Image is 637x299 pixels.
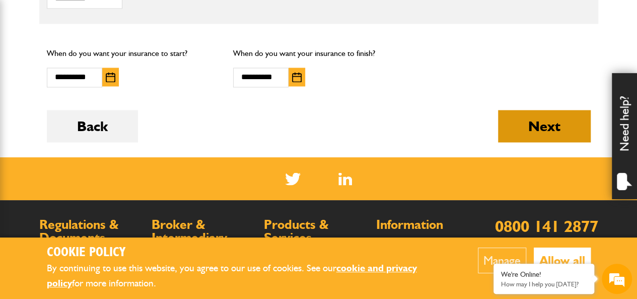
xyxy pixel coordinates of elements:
[165,5,189,29] div: Minimize live chat window
[106,72,115,82] img: Choose date
[52,56,169,70] div: Chat with us now
[501,270,587,279] div: We're Online!
[478,248,526,273] button: Manage
[612,73,637,199] div: Need help?
[338,172,352,185] a: LinkedIn
[13,93,184,115] input: Enter your last name
[137,230,183,244] em: Start Chat
[292,72,302,82] img: Choose date
[495,216,598,235] a: 0800 141 2877
[376,218,478,231] h2: Information
[39,218,141,244] h2: Regulations & Documents
[233,47,404,60] p: When do you want your insurance to finish?
[13,123,184,145] input: Enter your email address
[47,262,417,289] a: cookie and privacy policy
[285,172,301,185] img: Twitter
[264,218,366,244] h2: Products & Services
[47,110,138,142] button: Back
[17,56,42,70] img: d_20077148190_company_1631870298795_20077148190
[47,261,447,291] p: By continuing to use this website, you agree to our use of cookies. See our for more information.
[501,280,587,288] p: How may I help you today?
[13,153,184,175] input: Enter your phone number
[47,245,447,261] h2: Cookie Policy
[152,218,254,244] h2: Broker & Intermediary
[13,183,184,218] textarea: Type your message and hit 'Enter'
[47,47,218,60] p: When do you want your insurance to start?
[338,172,352,185] img: Linked In
[498,110,591,142] button: Next
[534,248,591,273] button: Allow all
